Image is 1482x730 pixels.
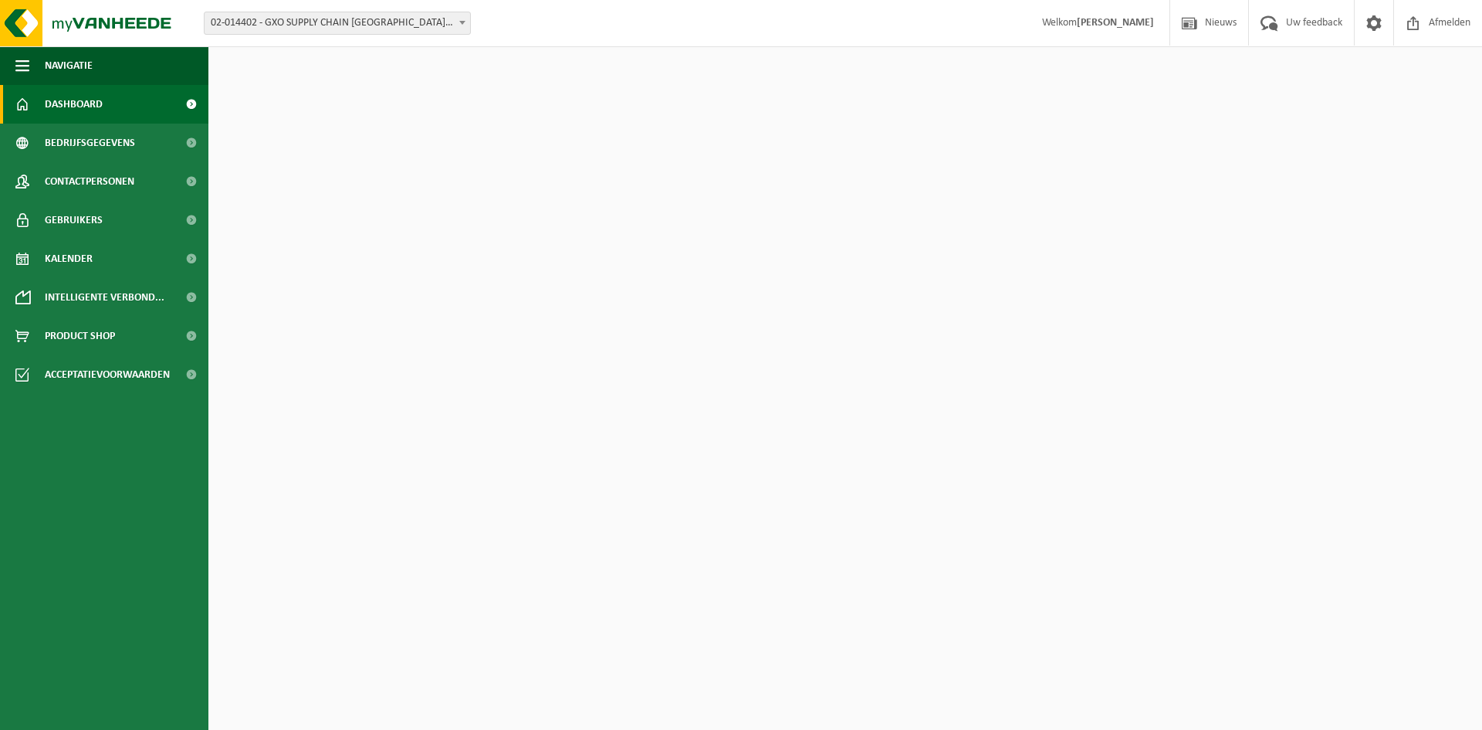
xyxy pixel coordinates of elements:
span: Bedrijfsgegevens [45,124,135,162]
span: 02-014402 - GXO SUPPLY CHAIN BELGIUM NV - ZELLIK [204,12,471,35]
span: Gebruikers [45,201,103,239]
span: Contactpersonen [45,162,134,201]
span: Kalender [45,239,93,278]
span: Navigatie [45,46,93,85]
span: 02-014402 - GXO SUPPLY CHAIN BELGIUM NV - ZELLIK [205,12,470,34]
span: Product Shop [45,317,115,355]
span: Intelligente verbond... [45,278,164,317]
span: Dashboard [45,85,103,124]
strong: [PERSON_NAME] [1077,17,1154,29]
span: Acceptatievoorwaarden [45,355,170,394]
